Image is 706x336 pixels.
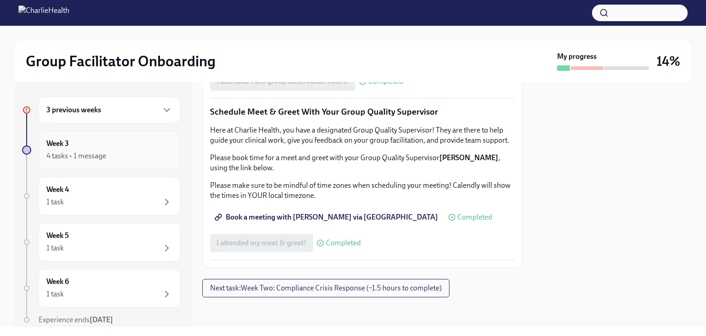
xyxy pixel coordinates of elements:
span: Next task : Week Two: Compliance Crisis Response (~1.5 hours to complete) [210,284,442,293]
h6: Week 5 [46,231,69,241]
span: Completed [457,214,492,221]
strong: [DATE] [90,315,113,324]
p: Please book time for a meet and greet with your Group Quality Supervisor , using the link below. [210,153,514,173]
p: Here at Charlie Health, you have a designated Group Quality Supervisor! They are there to help gu... [210,125,514,145]
h6: 3 previous weeks [46,105,101,115]
div: 3 previous weeks [39,97,180,123]
h6: Week 3 [46,139,69,149]
a: Week 34 tasks • 1 message [22,131,180,169]
h6: Week 6 [46,277,69,287]
p: Schedule Meet & Greet With Your Group Quality Supervisor [210,106,514,118]
img: CharlieHealth [18,6,69,20]
a: Book a meeting with [PERSON_NAME] via [GEOGRAPHIC_DATA] [210,208,444,226]
a: Week 41 task [22,177,180,215]
button: Next task:Week Two: Compliance Crisis Response (~1.5 hours to complete) [202,279,450,297]
strong: [PERSON_NAME] [439,153,498,162]
div: 1 task [46,243,64,253]
h2: Group Facilitator Onboarding [26,52,216,70]
span: Completed [368,78,403,85]
div: 1 task [46,197,64,207]
span: Completed [326,239,361,247]
h3: 14% [656,53,680,70]
div: 4 tasks • 1 message [46,151,106,161]
p: Please make sure to be mindful of time zones when scheduling your meeting! Calendly will show the... [210,180,514,201]
h6: Week 4 [46,185,69,195]
span: Book a meeting with [PERSON_NAME] via [GEOGRAPHIC_DATA] [216,213,438,222]
a: Week 61 task [22,269,180,307]
strong: My progress [557,52,597,62]
div: 1 task [46,289,64,299]
a: Week 51 task [22,223,180,261]
span: Experience ends [39,315,113,324]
